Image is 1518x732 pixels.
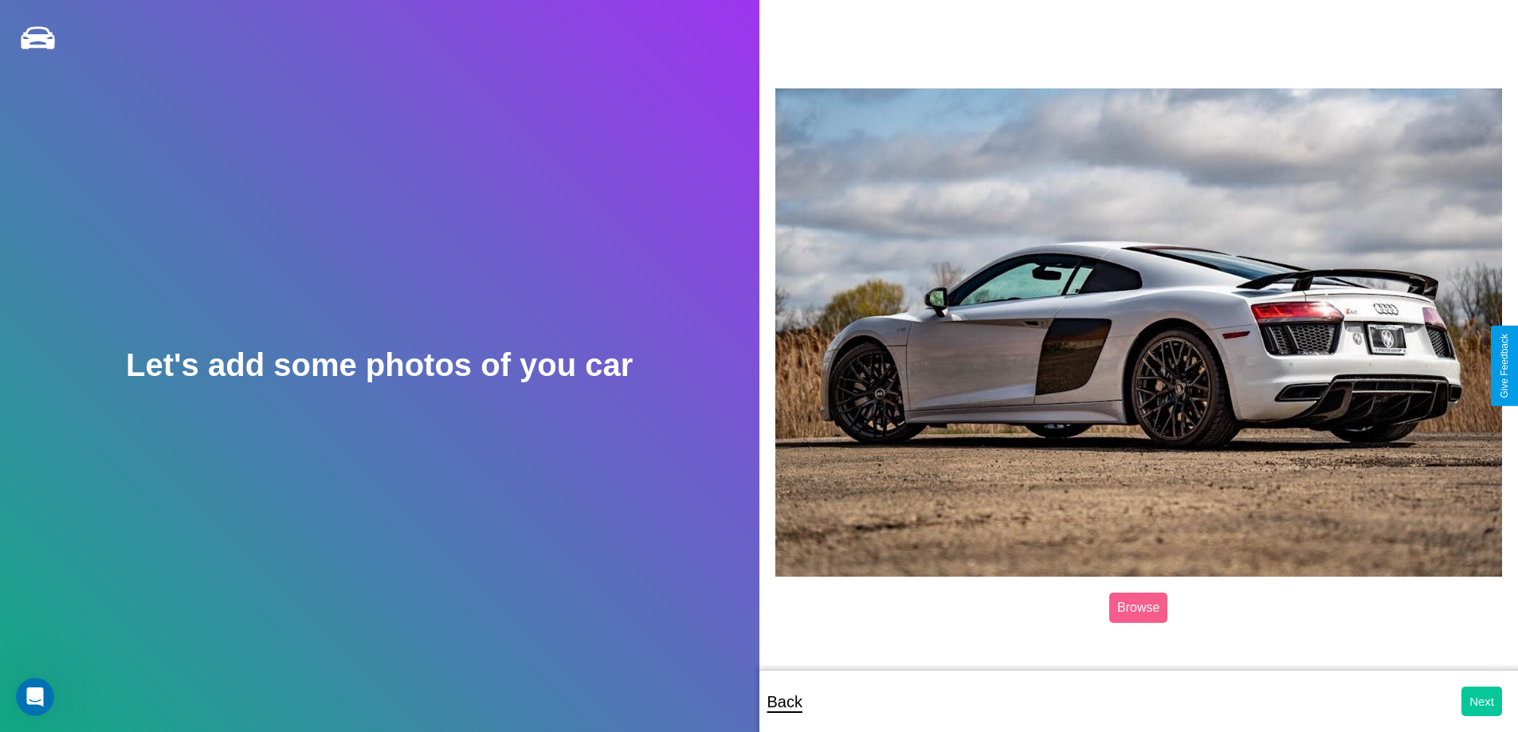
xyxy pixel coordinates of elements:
[767,687,802,716] p: Back
[1109,593,1167,623] label: Browse
[1461,687,1502,716] button: Next
[775,88,1503,577] img: posted
[16,678,54,716] iframe: Intercom live chat
[1499,334,1510,398] div: Give Feedback
[126,347,633,383] h2: Let's add some photos of you car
